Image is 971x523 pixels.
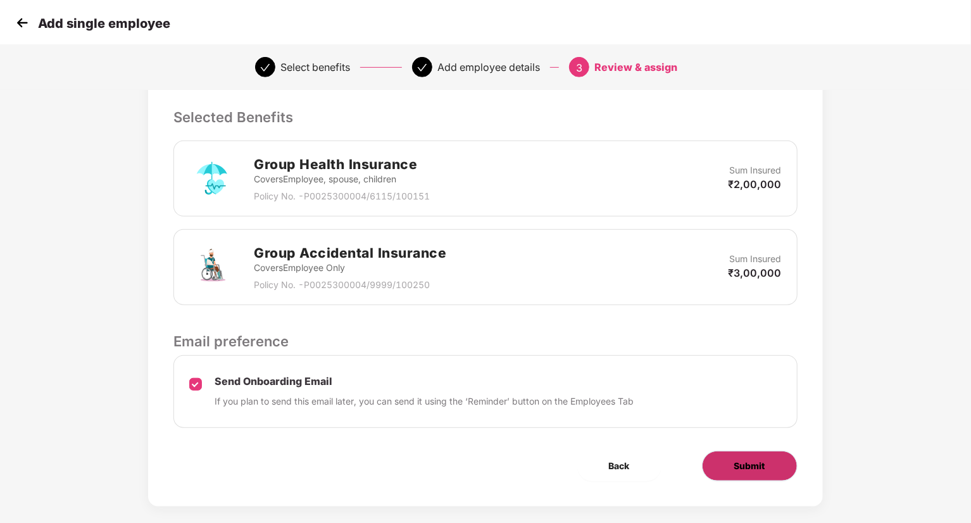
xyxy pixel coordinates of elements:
img: svg+xml;base64,PHN2ZyB4bWxucz0iaHR0cDovL3d3dy53My5vcmcvMjAwMC9zdmciIHdpZHRoPSIzMCIgaGVpZ2h0PSIzMC... [13,13,32,32]
span: check [260,63,270,73]
p: Selected Benefits [173,106,797,128]
p: Policy No. - P0025300004/9999/100250 [254,278,446,292]
img: svg+xml;base64,PHN2ZyB4bWxucz0iaHR0cDovL3d3dy53My5vcmcvMjAwMC9zdmciIHdpZHRoPSI3MiIgaGVpZ2h0PSI3Mi... [189,156,235,201]
img: svg+xml;base64,PHN2ZyB4bWxucz0iaHR0cDovL3d3dy53My5vcmcvMjAwMC9zdmciIHdpZHRoPSI3MiIgaGVpZ2h0PSI3Mi... [189,244,235,290]
div: Select benefits [280,57,350,77]
div: Add employee details [437,57,540,77]
button: Back [577,451,661,481]
p: Send Onboarding Email [215,375,634,388]
h2: Group Health Insurance [254,154,430,175]
span: Back [609,459,630,473]
p: If you plan to send this email later, you can send it using the ‘Reminder’ button on the Employee... [215,394,634,408]
p: Covers Employee Only [254,261,446,275]
span: 3 [576,61,582,74]
p: Policy No. - P0025300004/6115/100151 [254,189,430,203]
p: Sum Insured [730,252,782,266]
span: Submit [734,459,765,473]
p: Covers Employee, spouse, children [254,172,430,186]
h2: Group Accidental Insurance [254,243,446,263]
p: Sum Insured [730,163,782,177]
button: Submit [702,451,798,481]
p: ₹2,00,000 [729,177,782,191]
span: check [417,63,427,73]
p: Add single employee [38,16,170,31]
div: Review & assign [594,57,677,77]
p: ₹3,00,000 [729,266,782,280]
p: Email preference [173,331,797,352]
